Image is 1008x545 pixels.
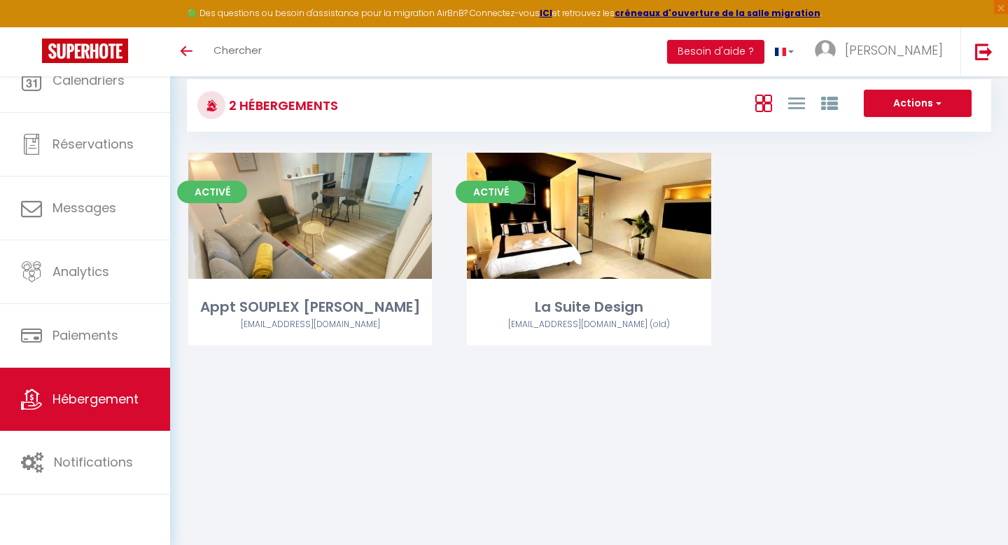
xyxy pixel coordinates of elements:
a: Vue en Box [755,91,772,114]
span: [PERSON_NAME] [845,41,943,59]
img: ... [815,40,836,61]
span: Paiements [52,326,118,344]
span: Chercher [213,43,262,57]
div: La Suite Design [467,296,710,318]
div: Airbnb [188,318,432,331]
span: Calendriers [52,71,125,89]
a: Vue en Liste [788,91,805,114]
div: Appt SOUPLEX [PERSON_NAME] [188,296,432,318]
button: Besoin d'aide ? [667,40,764,64]
a: ... [PERSON_NAME] [804,27,960,76]
span: Hébergement [52,390,139,408]
h3: 2 Hébergements [225,90,338,121]
span: Activé [456,181,526,203]
span: Réservations [52,135,134,153]
a: Chercher [203,27,272,76]
a: Vue par Groupe [821,91,838,114]
div: Airbnb [467,318,710,331]
a: créneaux d'ouverture de la salle migration [615,7,820,19]
img: logout [975,43,993,60]
span: Activé [177,181,247,203]
a: ICI [540,7,552,19]
button: Actions [864,90,972,118]
span: Messages [52,199,116,216]
img: Super Booking [42,39,128,63]
span: Analytics [52,263,109,280]
span: Notifications [54,453,133,471]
